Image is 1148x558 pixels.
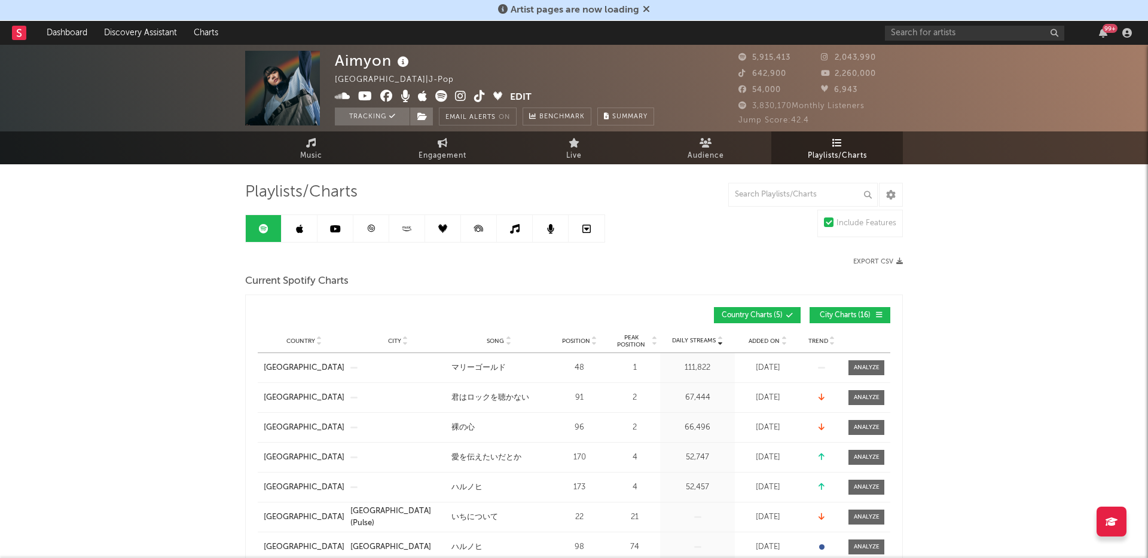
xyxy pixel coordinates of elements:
a: 裸の心 [451,422,546,434]
a: マリーゴールド [451,362,546,374]
span: Trend [808,338,828,345]
div: [DATE] [738,452,798,464]
div: 111,822 [663,362,732,374]
div: 君はロックを聴かない [451,392,529,404]
span: 5,915,413 [738,54,790,62]
a: [GEOGRAPHIC_DATA] [264,482,344,493]
span: City [388,338,401,345]
a: Discovery Assistant [96,21,185,45]
span: 6,943 [821,86,857,94]
div: 66,496 [663,422,732,434]
span: Dismiss [643,5,650,15]
span: Music [300,149,322,163]
a: 愛を伝えたいだとか [451,452,546,464]
span: Benchmark [539,110,585,124]
div: 4 [612,482,657,493]
a: [GEOGRAPHIC_DATA] [264,392,344,404]
a: [GEOGRAPHIC_DATA] [264,541,344,553]
span: 54,000 [738,86,781,94]
span: Live [566,149,582,163]
span: Artist pages are now loading [511,5,639,15]
div: 21 [612,511,657,523]
a: [GEOGRAPHIC_DATA] (Pulse) [350,505,445,529]
div: 22 [552,511,606,523]
div: 52,747 [663,452,732,464]
span: 2,260,000 [821,70,876,78]
div: [DATE] [738,362,798,374]
span: Audience [688,149,724,163]
div: Aimyon [335,51,412,70]
div: 52,457 [663,482,732,493]
span: 642,900 [738,70,786,78]
a: [GEOGRAPHIC_DATA] [350,541,445,553]
div: 173 [552,482,606,493]
span: Country Charts ( 5 ) [722,312,783,319]
span: 2,043,990 [821,54,876,62]
span: Engagement [419,149,466,163]
span: Country [286,338,315,345]
button: Summary [597,108,654,125]
input: Search for artists [885,26,1064,41]
div: 4 [612,452,657,464]
div: いちについて [451,511,498,523]
div: 裸の心 [451,422,475,434]
span: Daily Streams [672,336,716,345]
div: 2 [612,392,657,404]
a: Live [508,131,640,164]
div: 48 [552,362,606,374]
span: Jump Score: 42.4 [738,116,809,124]
div: 1 [612,362,657,374]
a: Charts [185,21,227,45]
div: [DATE] [738,422,798,434]
a: Audience [640,131,771,164]
button: City Charts(16) [810,307,890,323]
a: [GEOGRAPHIC_DATA] [264,511,344,523]
input: Search Playlists/Charts [728,183,878,207]
a: [GEOGRAPHIC_DATA] [264,422,344,434]
span: Playlists/Charts [808,149,867,163]
button: Country Charts(5) [714,307,801,323]
a: [GEOGRAPHIC_DATA] [264,362,344,374]
span: Added On [749,338,780,345]
a: ハルノヒ [451,541,546,553]
div: 98 [552,541,606,553]
div: [DATE] [738,392,798,404]
button: Edit [510,90,532,105]
div: マリーゴールド [451,362,506,374]
div: [DATE] [738,482,798,493]
div: 74 [612,541,657,553]
a: Engagement [377,131,508,164]
div: ハルノヒ [451,482,483,493]
button: Export CSV [853,258,903,265]
div: Include Features [836,216,896,231]
a: 君はロックを聴かない [451,392,546,404]
em: On [499,114,510,121]
a: Playlists/Charts [771,131,903,164]
div: [DATE] [738,511,798,523]
button: 99+ [1099,28,1107,38]
span: Summary [612,114,648,120]
span: City Charts ( 16 ) [817,312,872,319]
a: [GEOGRAPHIC_DATA] [264,452,344,464]
div: 2 [612,422,657,434]
a: Benchmark [523,108,591,125]
a: Dashboard [38,21,96,45]
div: 67,444 [663,392,732,404]
div: 愛を伝えたいだとか [451,452,521,464]
button: Email AlertsOn [439,108,517,125]
div: 91 [552,392,606,404]
div: ハルノヒ [451,541,483,553]
div: 96 [552,422,606,434]
div: [GEOGRAPHIC_DATA] [350,541,431,553]
span: Peak Position [612,334,650,348]
span: 3,830,170 Monthly Listeners [738,102,865,110]
div: [GEOGRAPHIC_DATA] | J-Pop [335,73,468,87]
